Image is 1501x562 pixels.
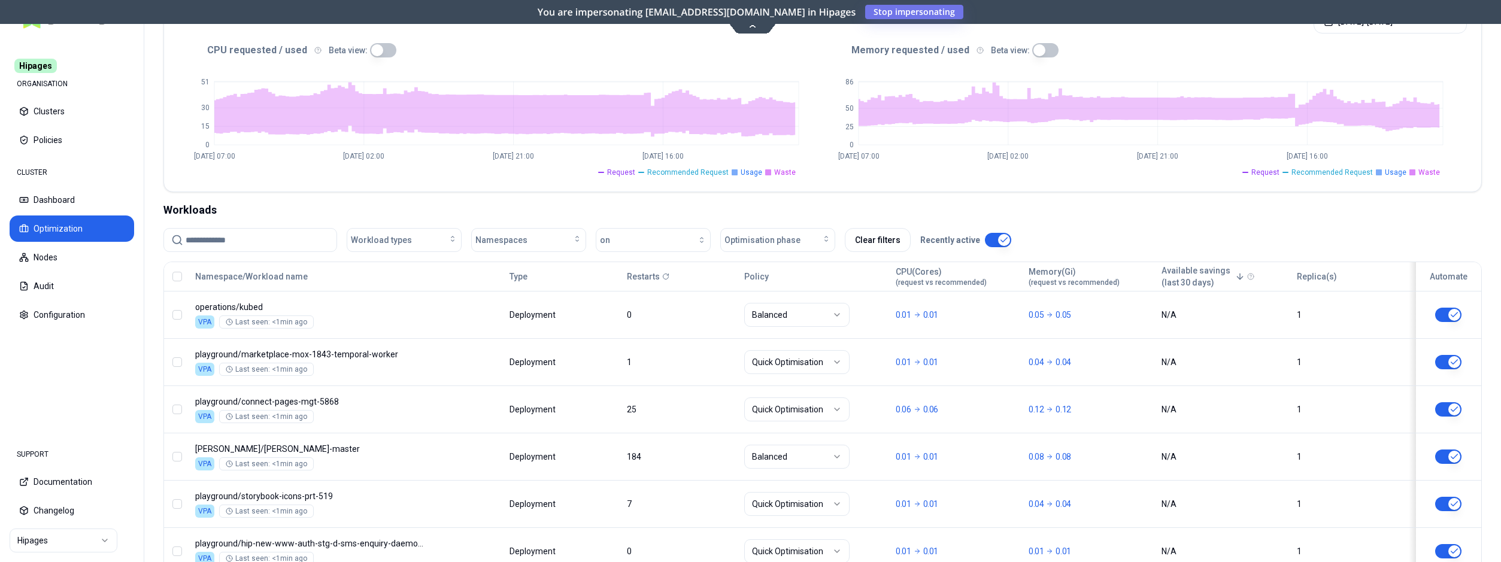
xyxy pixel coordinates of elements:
[347,228,462,252] button: Workload types
[987,152,1029,160] tspan: [DATE] 02:00
[1297,545,1403,557] div: 1
[226,412,307,421] div: Last seen: <1min ago
[10,187,134,213] button: Dashboard
[1056,498,1071,510] p: 0.04
[845,123,854,131] tspan: 25
[1297,498,1403,510] div: 1
[351,234,412,246] span: Workload types
[896,545,911,557] p: 0.01
[195,265,308,288] button: Namespace/Workload name
[896,451,911,463] p: 0.01
[1056,451,1071,463] p: 0.08
[10,215,134,242] button: Optimization
[1418,168,1440,177] span: Waste
[329,44,368,56] p: Beta view:
[627,356,733,368] div: 1
[1029,451,1044,463] p: 0.08
[1137,152,1178,160] tspan: [DATE] 21:00
[510,356,557,368] div: Deployment
[195,348,425,360] p: marketplace-mox-1843-temporal-worker
[1056,545,1071,557] p: 0.01
[744,271,885,282] div: Policy
[1162,309,1286,321] div: N/A
[10,273,134,299] button: Audit
[163,202,1482,218] div: Workloads
[596,228,711,252] button: on
[10,302,134,328] button: Configuration
[510,403,557,415] div: Deployment
[10,98,134,124] button: Clusters
[14,59,57,73] span: Hipages
[10,127,134,153] button: Policies
[1162,403,1286,415] div: N/A
[201,78,210,86] tspan: 51
[627,403,733,415] div: 25
[923,309,939,321] p: 0.01
[896,265,987,288] button: CPU(Cores)(request vs recommended)
[896,403,911,415] p: 0.06
[178,43,823,57] div: CPU requested / used
[1029,309,1044,321] p: 0.05
[923,545,939,557] p: 0.01
[1056,356,1071,368] p: 0.04
[1162,545,1286,557] div: N/A
[845,104,854,113] tspan: 50
[1297,265,1337,288] button: Replica(s)
[195,315,214,329] div: VPA
[226,317,307,327] div: Last seen: <1min ago
[1297,356,1403,368] div: 1
[10,469,134,495] button: Documentation
[195,457,214,470] div: VPA
[1056,403,1071,415] p: 0.12
[226,459,307,469] div: Last seen: <1min ago
[1029,545,1044,557] p: 0.01
[226,506,307,516] div: Last seen: <1min ago
[1162,265,1245,288] button: Available savings(last 30 days)
[896,266,987,287] div: CPU(Cores)
[1162,451,1286,463] div: N/A
[642,152,684,160] tspan: [DATE] 16:00
[724,234,800,246] span: Optimisation phase
[195,443,425,455] p: jarvis-master
[510,498,557,510] div: Deployment
[627,545,733,557] div: 0
[896,278,987,287] span: (request vs recommended)
[1291,168,1373,177] span: Recommended Request
[1029,278,1120,287] span: (request vs recommended)
[774,168,796,177] span: Waste
[1385,168,1406,177] span: Usage
[923,498,939,510] p: 0.01
[1297,451,1403,463] div: 1
[920,234,980,246] p: Recently active
[10,497,134,524] button: Changelog
[343,152,384,160] tspan: [DATE] 02:00
[195,301,425,313] p: kubed
[1029,266,1120,287] div: Memory(Gi)
[720,228,835,252] button: Optimisation phase
[838,152,880,160] tspan: [DATE] 07:00
[991,44,1030,56] p: Beta view:
[201,122,210,130] tspan: 15
[923,403,939,415] p: 0.06
[896,498,911,510] p: 0.01
[510,309,557,321] div: Deployment
[627,309,733,321] div: 0
[627,451,733,463] div: 184
[1162,356,1286,368] div: N/A
[600,234,610,246] span: on
[627,271,660,282] p: Restarts
[741,168,762,177] span: Usage
[195,537,425,549] p: hip-new-www-auth-stg-d-sms-enquiry-daemon-consumer
[896,356,911,368] p: 0.01
[510,265,527,288] button: Type
[1421,271,1476,282] div: Automate
[10,442,134,466] div: SUPPORT
[10,72,134,96] div: ORGANISATION
[471,228,586,252] button: Namespaces
[896,309,911,321] p: 0.01
[1287,152,1328,160] tspan: [DATE] 16:00
[845,78,854,86] tspan: 86
[627,498,733,510] div: 7
[195,396,425,408] p: connect-pages-mgt-5868
[1297,309,1403,321] div: 1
